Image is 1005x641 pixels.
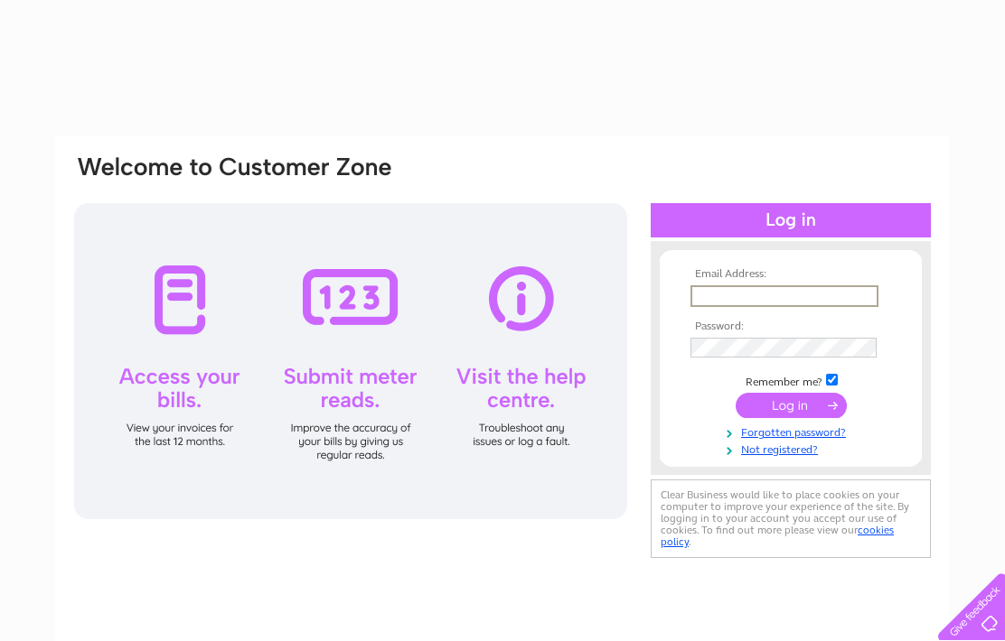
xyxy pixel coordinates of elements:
a: Not registered? [690,440,896,457]
td: Remember me? [686,371,896,389]
input: Submit [736,393,847,418]
div: Clear Business would like to place cookies on your computer to improve your experience of the sit... [651,479,931,558]
th: Password: [686,320,896,333]
a: Forgotten password? [690,423,896,440]
a: cookies policy [661,524,894,548]
th: Email Address: [686,268,896,281]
